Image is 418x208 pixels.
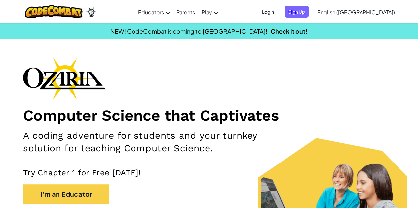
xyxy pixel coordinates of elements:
[202,9,212,15] span: Play
[173,3,198,21] a: Parents
[23,168,395,178] p: Try Chapter 1 for Free [DATE]!
[23,130,272,155] h2: A coding adventure for students and your turnkey solution for teaching Computer Science.
[258,6,278,18] button: Login
[25,5,83,18] img: CodeCombat logo
[86,7,96,17] img: Ozaria
[135,3,173,21] a: Educators
[285,6,309,18] button: Sign Up
[23,106,395,125] h1: Computer Science that Captivates
[23,184,109,204] button: I'm an Educator
[271,27,308,35] a: Check it out!
[23,57,106,100] img: Ozaria branding logo
[138,9,164,15] span: Educators
[110,27,267,35] span: NEW! CodeCombat is coming to [GEOGRAPHIC_DATA]!
[317,9,395,15] span: English ([GEOGRAPHIC_DATA])
[198,3,221,21] a: Play
[314,3,398,21] a: English ([GEOGRAPHIC_DATA])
